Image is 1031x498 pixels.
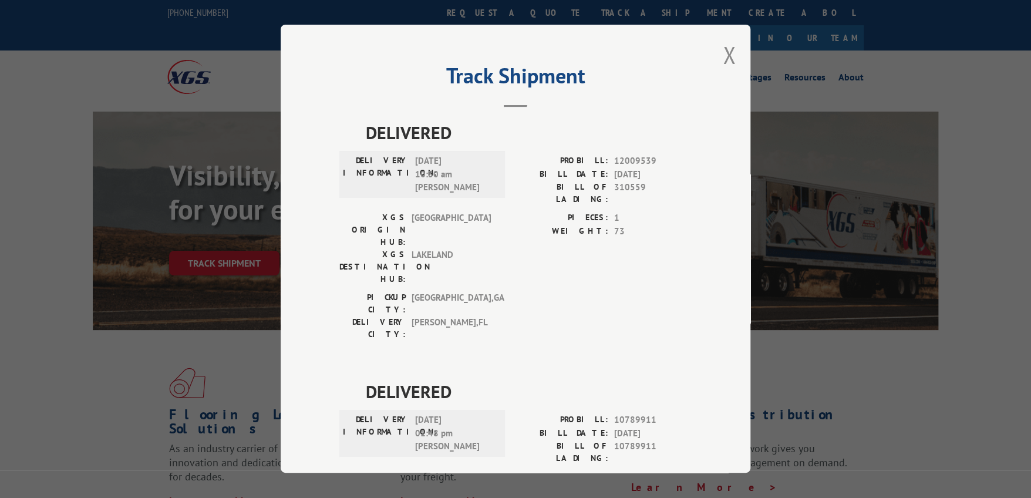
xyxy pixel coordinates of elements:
span: [DATE] [614,168,692,181]
label: BILL OF LADING: [515,440,608,465]
label: XGS ORIGIN HUB: [339,211,406,248]
label: PIECES: [515,211,608,225]
label: WEIGHT: [515,225,608,238]
label: DELIVERY CITY: [339,316,406,341]
button: Close modal [723,39,736,70]
span: 10789911 [614,440,692,465]
span: [DATE] 01:48 pm [PERSON_NAME] [415,413,494,453]
span: DELIVERED [366,119,692,146]
span: LAKELAND [412,248,491,285]
span: [GEOGRAPHIC_DATA] , GA [412,291,491,316]
span: [GEOGRAPHIC_DATA] [412,211,491,248]
span: 12009539 [614,154,692,168]
span: 310559 [614,181,692,206]
label: BILL DATE: [515,427,608,440]
label: XGS DESTINATION HUB: [339,248,406,285]
h2: Track Shipment [339,68,692,90]
span: [DATE] 10:30 am [PERSON_NAME] [415,154,494,194]
span: [PERSON_NAME] , FL [412,316,491,341]
span: [DATE] [614,427,692,440]
label: PROBILL: [515,154,608,168]
label: PROBILL: [515,413,608,427]
label: PICKUP CITY: [339,291,406,316]
span: 1 [614,470,692,484]
label: BILL OF LADING: [515,181,608,206]
label: DELIVERY INFORMATION: [343,413,409,453]
span: 73 [614,225,692,238]
label: DELIVERY INFORMATION: [343,154,409,194]
span: 1 [614,211,692,225]
span: 10789911 [614,413,692,427]
label: BILL DATE: [515,168,608,181]
span: DELIVERED [366,378,692,405]
label: PIECES: [515,470,608,484]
